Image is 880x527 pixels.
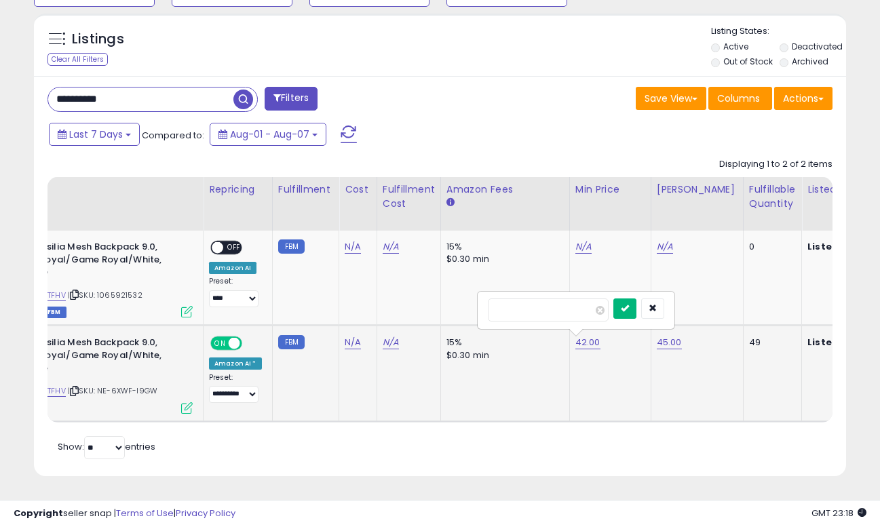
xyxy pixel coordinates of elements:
button: Filters [265,87,318,111]
a: 42.00 [575,336,600,349]
div: $0.30 min [446,349,559,362]
span: | SKU: 1065921532 [68,290,142,300]
a: Privacy Policy [176,507,235,520]
b: Listed Price: [807,336,869,349]
a: N/A [383,336,399,349]
label: Out of Stock [723,56,773,67]
div: [PERSON_NAME] [657,182,738,197]
div: Fulfillable Quantity [749,182,796,211]
button: Last 7 Days [49,123,140,146]
div: Preset: [209,373,262,404]
a: N/A [383,240,399,254]
b: NIKE Brasilia Mesh Backpack 9.0, Game Royal/Game Royal/White, One Size [9,336,174,378]
div: Repricing [209,182,267,197]
b: NIKE Brasilia Mesh Backpack 9.0, Game Royal/Game Royal/White, One Size [9,241,174,282]
div: 15% [446,336,559,349]
a: N/A [657,240,673,254]
h5: Listings [72,30,124,49]
span: Show: entries [58,440,155,453]
span: ON [212,338,229,349]
div: Amazon AI * [209,357,262,370]
span: 2025-08-17 23:18 GMT [811,507,866,520]
span: Last 7 Days [69,128,123,141]
div: 15% [446,241,559,253]
label: Deactivated [792,41,843,52]
span: Columns [717,92,760,105]
label: Archived [792,56,828,67]
div: Amazon AI [209,262,256,274]
div: Fulfillment Cost [383,182,435,211]
b: Listed Price: [807,240,869,253]
div: Fulfillment [278,182,333,197]
div: 0 [749,241,791,253]
span: OFF [223,242,245,254]
div: Min Price [575,182,645,197]
span: Aug-01 - Aug-07 [230,128,309,141]
a: 45.00 [657,336,682,349]
div: 49 [749,336,791,349]
span: OFF [240,338,262,349]
small: Amazon Fees. [446,197,455,209]
a: Terms of Use [116,507,174,520]
button: Actions [774,87,833,110]
button: Aug-01 - Aug-07 [210,123,326,146]
small: FBM [278,239,305,254]
div: $0.30 min [446,253,559,265]
a: N/A [575,240,592,254]
div: Preset: [209,277,262,307]
span: | SKU: NE-6XWF-I9GW [68,385,157,396]
button: Save View [636,87,706,110]
small: FBM [278,335,305,349]
span: Compared to: [142,129,204,142]
button: Columns [708,87,772,110]
p: Listing States: [711,25,846,38]
label: Active [723,41,748,52]
div: Displaying 1 to 2 of 2 items [719,158,833,171]
div: seller snap | | [14,507,235,520]
a: N/A [345,240,361,254]
strong: Copyright [14,507,63,520]
div: Amazon Fees [446,182,564,197]
span: FBM [42,307,66,318]
div: Clear All Filters [47,53,108,66]
div: Cost [345,182,371,197]
a: N/A [345,336,361,349]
